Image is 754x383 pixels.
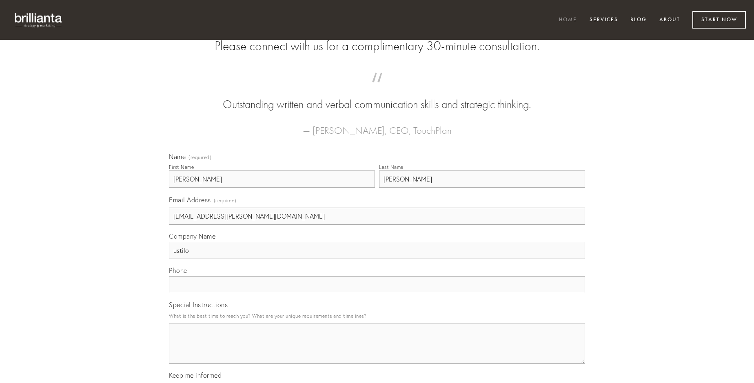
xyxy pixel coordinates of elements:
[169,196,211,204] span: Email Address
[584,13,623,27] a: Services
[169,371,222,379] span: Keep me informed
[188,155,211,160] span: (required)
[379,164,404,170] div: Last Name
[182,81,572,113] blockquote: Outstanding written and verbal communication skills and strategic thinking.
[169,310,585,321] p: What is the best time to reach you? What are your unique requirements and timelines?
[182,113,572,139] figcaption: — [PERSON_NAME], CEO, TouchPlan
[169,38,585,54] h2: Please connect with us for a complimentary 30-minute consultation.
[169,153,186,161] span: Name
[692,11,746,29] a: Start Now
[625,13,652,27] a: Blog
[169,232,215,240] span: Company Name
[554,13,582,27] a: Home
[169,164,194,170] div: First Name
[654,13,685,27] a: About
[8,8,69,32] img: brillianta - research, strategy, marketing
[214,195,237,206] span: (required)
[169,301,228,309] span: Special Instructions
[182,81,572,97] span: “
[169,266,187,275] span: Phone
